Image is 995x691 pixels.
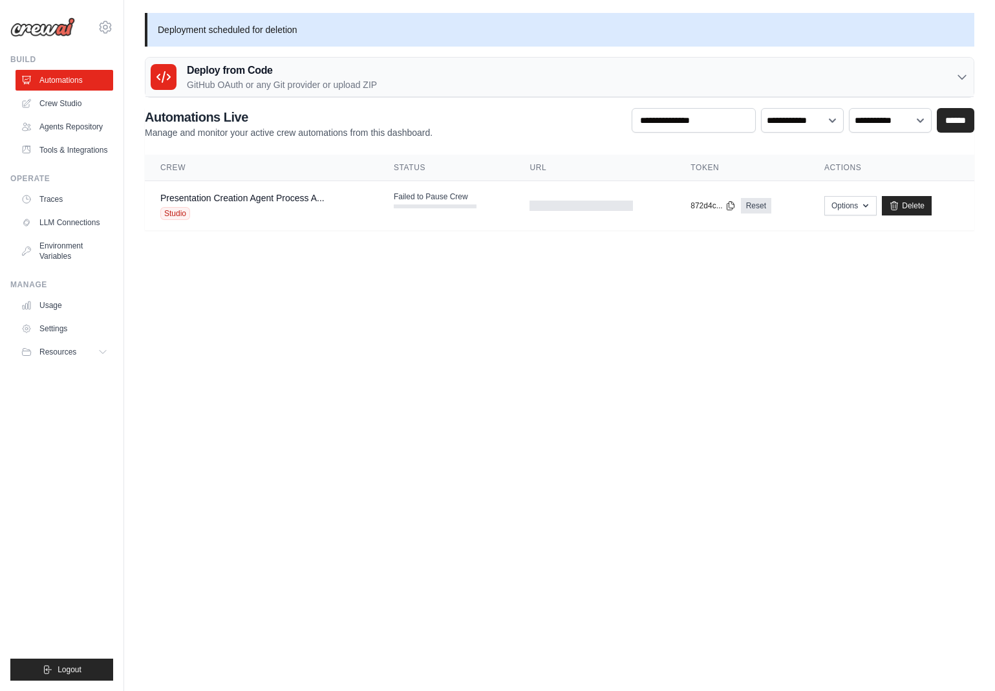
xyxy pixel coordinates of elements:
[882,196,932,215] a: Delete
[187,63,377,78] h3: Deploy from Code
[145,108,433,126] h2: Automations Live
[16,318,113,339] a: Settings
[145,13,974,47] p: Deployment scheduled for deletion
[809,155,974,181] th: Actions
[741,198,771,214] a: Reset
[10,17,75,37] img: Logo
[10,659,113,681] button: Logout
[39,347,76,357] span: Resources
[10,173,113,184] div: Operate
[16,295,113,316] a: Usage
[378,155,515,181] th: Status
[10,54,113,65] div: Build
[16,189,113,210] a: Traces
[160,193,325,203] a: Presentation Creation Agent Process A...
[16,212,113,233] a: LLM Connections
[10,280,113,290] div: Manage
[145,155,378,181] th: Crew
[145,126,433,139] p: Manage and monitor your active crew automations from this dashboard.
[675,155,809,181] th: Token
[160,207,190,220] span: Studio
[514,155,675,181] th: URL
[824,196,877,215] button: Options
[394,192,468,202] span: Failed to Pause Crew
[58,664,81,675] span: Logout
[16,116,113,137] a: Agents Repository
[187,78,377,91] p: GitHub OAuth or any Git provider or upload ZIP
[16,342,113,362] button: Resources
[16,236,113,267] a: Environment Variables
[16,140,113,160] a: Tools & Integrations
[16,93,113,114] a: Crew Studio
[16,70,113,91] a: Automations
[690,201,735,211] button: 872d4c...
